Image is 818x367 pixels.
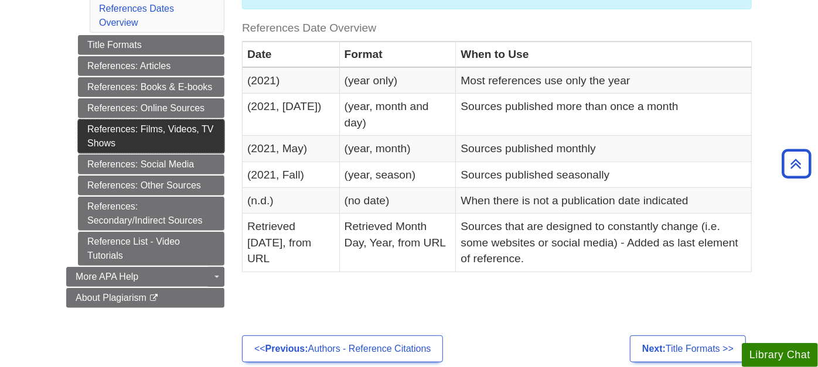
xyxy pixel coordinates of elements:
[242,335,443,362] a: <<Previous:Authors - Reference Citations
[76,272,138,282] span: More APA Help
[339,162,456,187] td: (year, season)
[243,94,340,136] td: (2021, [DATE])
[78,35,224,55] a: Title Formats
[456,187,752,213] td: When there is not a publication date indicated
[339,67,456,93] td: (year only)
[78,232,224,266] a: Reference List - Video Tutorials
[99,4,174,28] a: References Dates Overview
[456,214,752,272] td: Sources that are designed to constantly change (i.e. some websites or social media) - Added as la...
[78,77,224,97] a: References: Books & E-books
[339,136,456,162] td: (year, month)
[742,343,818,367] button: Library Chat
[243,136,340,162] td: (2021, May)
[630,335,746,362] a: Next:Title Formats >>
[78,98,224,118] a: References: Online Sources
[243,162,340,187] td: (2021, Fall)
[66,288,224,308] a: About Plagiarism
[339,42,456,67] th: Format
[339,214,456,272] td: Retrieved Month Day, Year, from URL
[76,293,146,303] span: About Plagiarism
[243,187,340,213] td: (n.d.)
[78,176,224,195] a: References: Other Sources
[243,214,340,272] td: Retrieved [DATE], from URL
[243,42,340,67] th: Date
[456,136,752,162] td: Sources published monthly
[456,42,752,67] th: When to Use
[265,344,308,354] strong: Previous:
[456,67,752,93] td: Most references use only the year
[78,155,224,174] a: References: Social Media
[78,56,224,76] a: References: Articles
[339,94,456,136] td: (year, month and day)
[66,267,224,287] a: More APA Help
[149,294,159,302] i: This link opens in a new window
[339,187,456,213] td: (no date)
[778,156,815,172] a: Back to Top
[456,94,752,136] td: Sources published more than once a month
[242,15,752,42] caption: References Date Overview
[78,119,224,153] a: References: Films, Videos, TV Shows
[243,67,340,93] td: (2021)
[642,344,666,354] strong: Next:
[78,197,224,231] a: References: Secondary/Indirect Sources
[456,162,752,187] td: Sources published seasonally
